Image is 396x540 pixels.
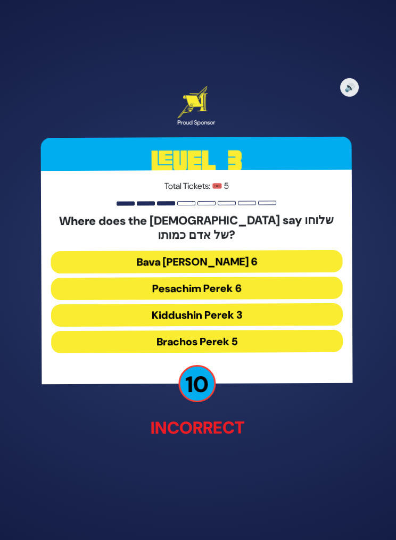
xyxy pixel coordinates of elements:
h3: Level 3 [43,138,353,186]
img: Artscroll [179,86,209,118]
button: 🔊 [342,79,361,97]
h5: Where does the [DEMOGRAPHIC_DATA] say שלוחו של אדם כמותו? [52,214,344,243]
p: 10 [179,365,217,403]
p: Total Tickets: 🎟️ 5 [52,180,344,193]
button: Bava [PERSON_NAME] 6 [52,251,344,273]
button: Brachos Perek 5 [52,331,344,353]
button: Pesachim Perek 6 [52,278,344,300]
div: Proud Sponsor [179,118,217,127]
p: Incorrect [43,416,353,441]
button: Kiddushin Perek 3 [52,304,344,327]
